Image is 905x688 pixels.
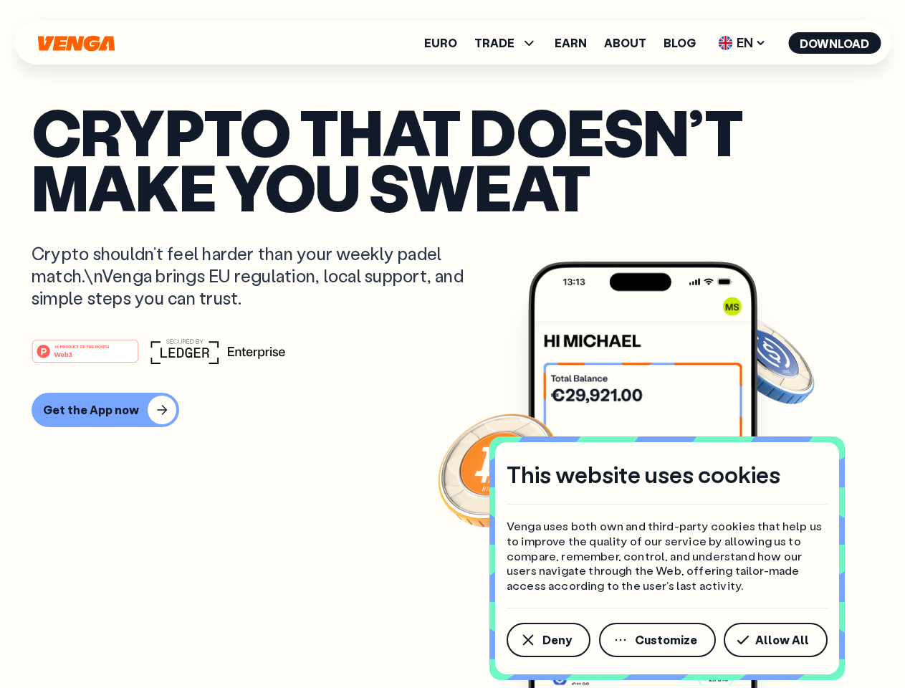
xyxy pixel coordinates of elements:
div: Get the App now [43,403,139,417]
img: USDC coin [714,308,818,411]
a: Get the App now [32,393,873,427]
tspan: Web3 [54,350,72,358]
button: Customize [599,623,716,657]
img: Bitcoin [435,405,564,534]
a: Blog [664,37,696,49]
tspan: #1 PRODUCT OF THE MONTH [54,344,109,348]
button: Get the App now [32,393,179,427]
a: #1 PRODUCT OF THE MONTHWeb3 [32,348,139,366]
p: Crypto that doesn’t make you sweat [32,104,873,214]
a: Euro [424,37,457,49]
a: Earn [555,37,587,49]
svg: Home [36,35,116,52]
span: EN [713,32,771,54]
p: Crypto shouldn’t feel harder than your weekly padel match.\nVenga brings EU regulation, local sup... [32,242,484,310]
img: flag-uk [718,36,732,50]
p: Venga uses both own and third-party cookies that help us to improve the quality of our service by... [507,519,828,593]
span: TRADE [474,37,514,49]
span: TRADE [474,34,537,52]
h4: This website uses cookies [507,459,780,489]
a: About [604,37,646,49]
button: Allow All [724,623,828,657]
button: Download [788,32,881,54]
span: Deny [542,634,572,646]
span: Allow All [755,634,809,646]
span: Customize [635,634,697,646]
button: Deny [507,623,590,657]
